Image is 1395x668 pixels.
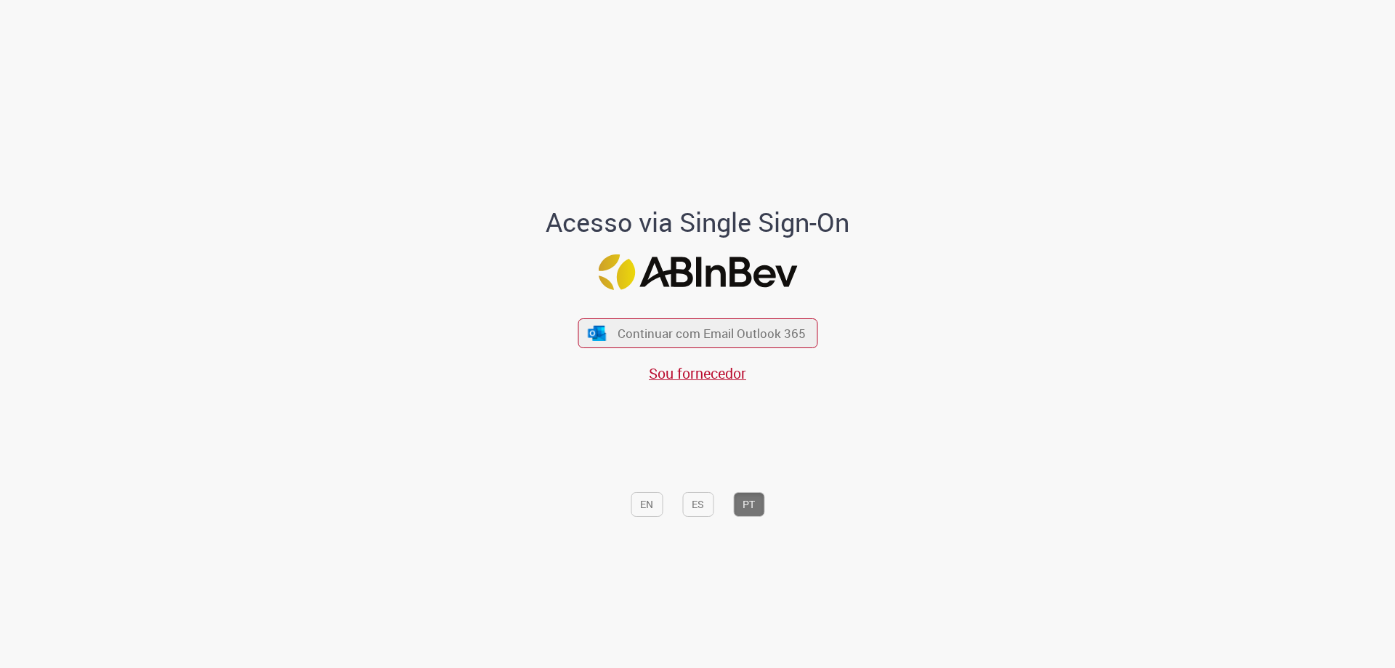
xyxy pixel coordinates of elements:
img: Logo ABInBev [598,254,797,290]
h1: Acesso via Single Sign-On [496,208,899,237]
button: EN [631,492,663,517]
button: PT [733,492,764,517]
button: ícone Azure/Microsoft 360 Continuar com Email Outlook 365 [578,318,817,348]
img: ícone Azure/Microsoft 360 [587,326,607,341]
button: ES [682,492,713,517]
span: Continuar com Email Outlook 365 [618,325,806,342]
a: Sou fornecedor [649,363,746,383]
